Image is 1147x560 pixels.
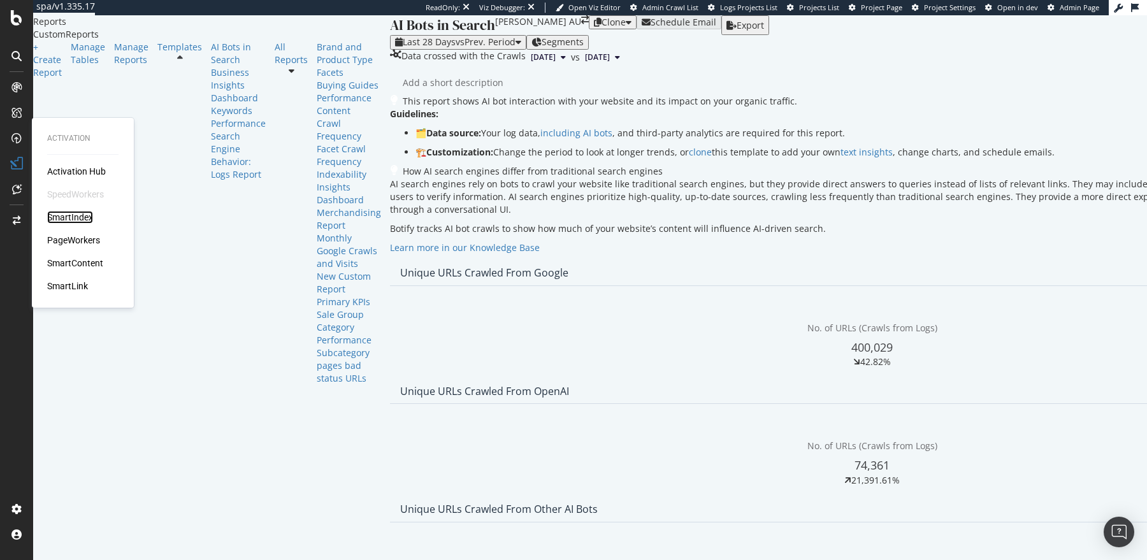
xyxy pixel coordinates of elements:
[403,165,663,178] div: How AI search engines differ from traditional search engines
[571,51,580,64] span: vs
[585,52,610,63] span: 2025 Jul. 13th
[851,474,900,487] div: 21,391.61%
[456,36,516,48] span: vs Prev. Period
[912,3,976,13] a: Project Settings
[47,280,88,292] a: SmartLink
[400,503,598,515] div: Unique URLs Crawled from Other AI Bots
[317,168,381,181] a: Indexability
[317,181,381,206] a: Insights Dashboard
[737,20,764,31] div: Export
[317,41,381,79] a: Brand and Product Type Facets
[851,340,893,355] span: 400,029
[317,117,381,143] a: Crawl Frequency
[403,76,503,89] div: Add a short description
[211,41,266,66] div: AI Bots in Search
[689,146,712,158] a: clone
[807,440,937,452] span: No. of URLs (Crawls from Logs)
[317,232,381,270] a: Monthly Google Crawls and Visits
[317,308,381,347] a: Sale Group Category Performance
[317,347,381,385] a: Subcategory pages bad status URLs
[721,15,769,35] button: Export
[317,104,381,117] a: Content
[47,234,100,247] a: PageWorkers
[317,79,381,104] a: Buying Guides Performance
[47,188,104,201] div: SpeedWorkers
[708,3,777,13] a: Logs Projects List
[275,41,308,66] div: All Reports
[211,104,266,130] a: Keywords Performance
[807,322,937,334] span: No. of URLs (Crawls from Logs)
[317,143,381,168] a: Facet Crawl Frequency
[542,36,584,48] span: Segments
[390,35,526,49] button: Last 28 DaysvsPrev. Period
[997,3,1038,12] span: Open in dev
[637,15,721,29] button: Schedule Email
[526,35,589,49] button: Segments
[403,36,456,48] span: Last 28 Days
[855,457,890,473] span: 74,361
[114,41,148,66] a: Manage Reports
[71,41,105,66] a: Manage Tables
[540,127,612,139] a: including AI bots
[400,266,568,279] div: Unique URLs Crawled from Google
[47,133,119,144] div: Activation
[602,17,626,27] div: Clone
[317,206,381,232] a: Merchandising Report
[556,3,621,13] a: Open Viz Editor
[390,15,495,35] div: AI Bots in Search
[157,41,202,54] a: Templates
[47,211,93,224] a: SmartIndex
[401,50,526,65] div: Data crossed with the Crawls
[580,50,625,65] button: [DATE]
[47,257,103,269] a: SmartContent
[403,95,797,108] div: This report shows AI bot interaction with your website and its impact on your organic traffic.
[211,66,266,104] a: Business Insights Dashboard
[581,15,589,24] div: arrow-right-arrow-left
[495,15,581,35] div: [PERSON_NAME] AU
[589,15,637,29] button: Clone
[211,130,266,181] a: Search Engine Behavior: Logs Report
[861,3,902,12] span: Project Page
[1048,3,1099,13] a: Admin Page
[799,3,839,12] span: Projects List
[47,165,106,178] div: Activation Hub
[390,241,540,254] a: Learn more in our Knowledge Base
[985,3,1038,13] a: Open in dev
[426,3,460,13] div: ReadOnly:
[317,296,381,308] a: Primary KPIs
[1060,3,1099,12] span: Admin Page
[568,3,621,12] span: Open Viz Editor
[840,146,893,158] a: text insights
[33,41,62,79] div: + Create Report
[426,146,493,158] strong: Customization:
[651,17,716,27] div: Schedule Email
[526,50,571,65] button: [DATE]
[317,270,381,296] a: New Custom Report
[33,28,390,41] div: CustomReports
[426,127,481,139] strong: Data source:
